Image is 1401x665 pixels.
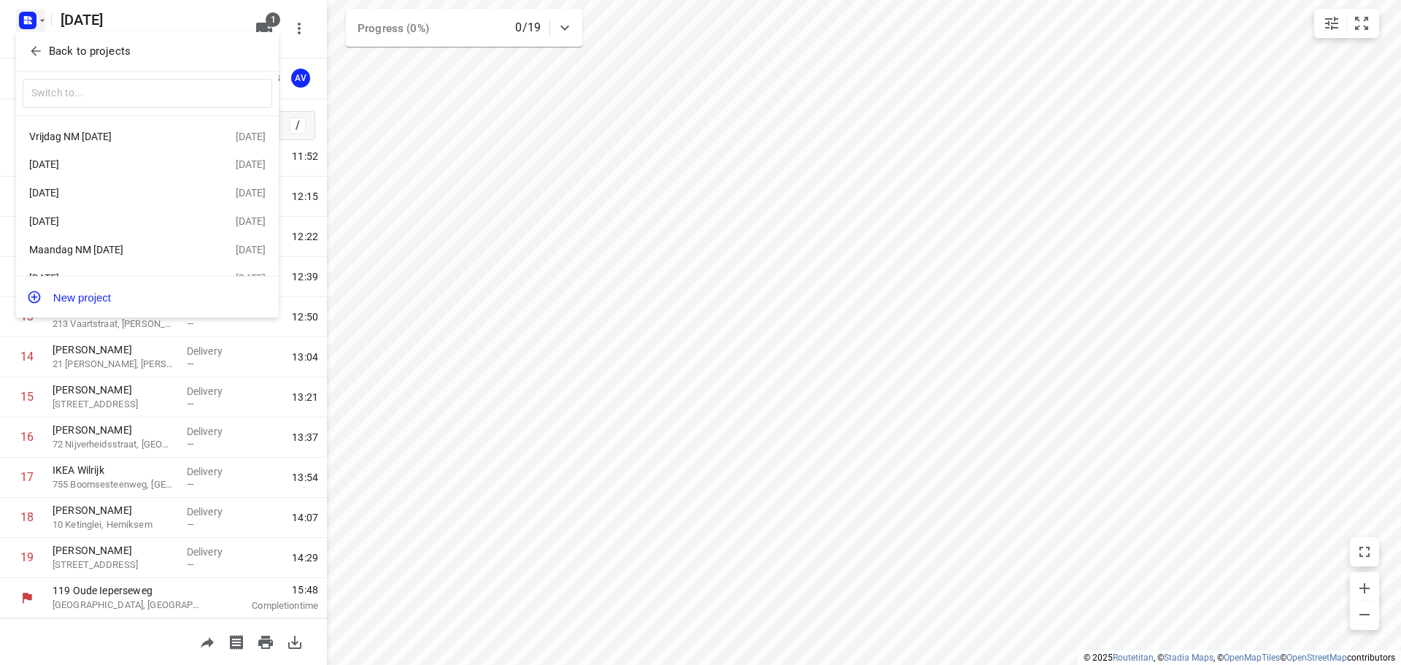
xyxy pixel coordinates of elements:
div: [DATE][DATE] [16,264,279,293]
input: Switch to... [23,79,272,109]
div: Maandag NM [DATE][DATE] [16,236,279,264]
div: [DATE][DATE] [16,207,279,236]
p: Back to projects [49,43,131,60]
div: [DATE] [29,187,197,199]
div: Vrijdag NM [DATE] [29,131,197,142]
div: [DATE] [29,215,197,227]
div: [DATE] [236,244,266,255]
div: Maandag NM [DATE] [29,244,197,255]
div: [DATE] [236,131,266,142]
div: [DATE][DATE] [16,150,279,179]
div: [DATE] [236,158,266,170]
div: [DATE] [29,272,197,284]
div: [DATE] [29,158,197,170]
div: Vrijdag NM [DATE][DATE] [16,122,279,150]
div: [DATE] [236,187,266,199]
div: [DATE][DATE] [16,179,279,207]
div: [DATE] [236,215,266,227]
div: [DATE] [236,272,266,284]
button: Back to projects [23,39,272,64]
button: New project [16,282,279,312]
